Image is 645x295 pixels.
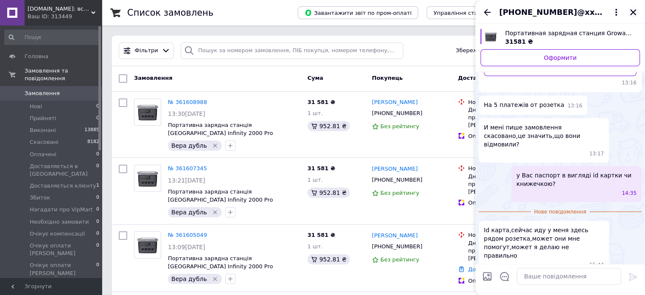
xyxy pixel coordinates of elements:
a: Фото товару [134,165,161,192]
span: Замовлення [25,90,60,97]
button: Завантажити звіт по пром-оплаті [298,6,418,19]
span: Фільтри [135,47,158,55]
span: 31 581 ₴ [307,232,335,238]
span: 0 [96,103,99,110]
span: 14:35 12.09.2025 [622,190,637,197]
img: 6613140667_w700_h500_portativnaya-zaryadnaya-stantsiya.jpg [484,29,497,44]
span: Покупець [372,75,403,81]
span: Нове повідомлення [531,208,590,216]
span: у Вас паспорт в вигляді id картки чи книжечкою? [517,171,637,188]
span: Вера дубль [171,142,207,149]
span: 13:16 12.09.2025 [567,102,582,110]
span: 0 [96,151,99,158]
span: [PHONE_NUMBER] [372,110,422,116]
span: Нагадати про VipMart [30,206,93,214]
span: Очікує компенсації [30,230,85,238]
span: 13885 [84,126,99,134]
span: Очікує оплати [PERSON_NAME] [30,242,96,257]
span: Прийняті [30,115,56,122]
input: Пошук за номером замовлення, ПІБ покупця, номером телефону, Email, номером накладної [181,42,403,59]
span: 0 [96,163,99,178]
button: Відкрити шаблони відповідей [499,271,510,282]
div: Оплатити частинами [468,132,554,140]
a: Фото товару [134,231,161,258]
span: 0 [96,242,99,257]
a: № 361607345 [168,165,207,171]
a: Оформити [480,49,640,66]
a: Додати ЕН [468,266,499,273]
span: VipMart.com.ua: все для сонячних станцій — інтернет-магазин [28,5,91,13]
a: [PERSON_NAME] [372,232,418,240]
svg: Видалити мітку [212,209,218,216]
a: № 361608988 [168,99,207,105]
button: [PHONE_NUMBER]@xxxxxx$.com [499,7,621,18]
div: 952.81 ₴ [307,121,350,131]
span: Замовлення та повідомлення [25,67,102,82]
span: Без рейтингу [380,123,419,129]
span: Вера дубль [171,275,207,282]
div: Нова Пошта [468,231,554,239]
span: 0 [96,115,99,122]
span: И мені пише замовлення скасовано,це значить,що вони відмовили? [484,123,604,149]
div: 952.81 ₴ [307,188,350,198]
span: 1 [96,182,99,190]
span: Замовлення [134,75,172,81]
span: 13:17 12.09.2025 [589,150,604,157]
a: № 361605049 [168,232,207,238]
img: Фото товару [136,232,159,258]
button: Управління статусами [427,6,505,19]
div: Оплатити частинами [468,199,554,207]
a: Фото товару [134,98,161,126]
span: [PHONE_NUMBER] [372,243,422,250]
input: Пошук [4,30,100,45]
a: Портативна зарядна станція [GEOGRAPHIC_DATA] Infinity 2000 Pro [168,188,273,203]
span: 0 [96,261,99,277]
span: Оплачені [30,151,56,158]
span: Головна [25,53,48,60]
span: Збиток [30,194,50,202]
span: Необхідно замовити [30,218,89,226]
span: 1 шт. [307,177,323,183]
a: Переглянути товар [480,29,640,46]
div: Нова Пошта [468,165,554,172]
div: Нова Пошта [468,98,554,106]
span: 1 шт. [307,110,323,116]
span: 0 [96,230,99,238]
span: Вера дубль [171,209,207,216]
span: Cума [307,75,323,81]
span: 0 [96,194,99,202]
a: [PERSON_NAME] [372,165,418,173]
div: Дніпро, №23 (до 30 кг): просп. [PERSON_NAME] (ран. [PERSON_NAME]), 78 [468,239,554,263]
span: Без рейтингу [380,256,419,263]
span: 13:16 12.09.2025 [484,79,637,87]
a: [PERSON_NAME] [372,98,418,107]
div: Дніпро, №23 (до 30 кг): просп. [PERSON_NAME] (ран. [PERSON_NAME]), 78 [468,106,554,129]
img: Фото товару [136,165,159,191]
span: 1 шт. [307,243,323,250]
span: 13:09[DATE] [168,244,205,250]
span: Доставляється клієнту [30,182,96,190]
button: Закрити [628,7,638,17]
a: Портативна зарядна станція [GEOGRAPHIC_DATA] Infinity 2000 Pro [168,122,273,136]
svg: Видалити мітку [212,142,218,149]
span: [PHONE_NUMBER] [372,177,422,183]
span: Портативная зарядная станция Growatt INFINITY 2000 PRO [505,29,633,37]
span: Скасовані [30,138,59,146]
span: 31581 ₴ [505,38,533,45]
a: Портативна зарядна станція [GEOGRAPHIC_DATA] Infinity 2000 Pro [168,255,273,270]
span: 13:21[DATE] [168,177,205,184]
div: Оплатити частинами [468,277,554,285]
span: 31 581 ₴ [307,165,335,171]
span: 31 581 ₴ [307,99,335,105]
span: Без рейтингу [380,190,419,196]
span: Виконані [30,126,56,134]
button: Назад [482,7,492,17]
span: [PHONE_NUMBER]@xxxxxx$.com [499,7,604,18]
img: Фото товару [136,99,159,125]
div: Ваш ID: 313449 [28,13,102,20]
span: 15:44 12.09.2025 [589,261,604,269]
span: На 5 платежів от розетка [484,101,564,110]
span: 0 [96,206,99,214]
